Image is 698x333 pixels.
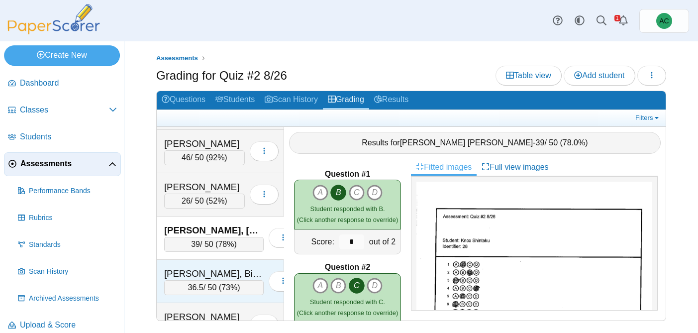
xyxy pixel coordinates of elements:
i: A [312,278,328,294]
span: Table view [506,71,551,80]
a: Grading [323,91,369,110]
span: Assessments [20,158,108,169]
b: Question #1 [325,169,371,180]
span: 92% [208,153,224,162]
div: [PERSON_NAME] [164,311,245,324]
a: Archived Assessments [14,287,121,311]
span: Add student [574,71,624,80]
a: Assessments [4,152,121,176]
div: / 50 ( ) [164,150,245,165]
div: Results for - / 50 ( ) [289,132,661,154]
a: Rubrics [14,206,121,230]
div: / 50 ( ) [164,194,245,209]
i: A [312,185,328,201]
a: PaperScorer [4,27,103,36]
a: Students [210,91,260,110]
small: (Click another response to override) [297,205,398,223]
i: C [349,185,365,201]
div: / 50 ( ) [164,237,264,252]
span: [PERSON_NAME] [PERSON_NAME] [400,138,533,147]
span: Andrew Christman [659,17,669,24]
span: Scan History [29,267,117,277]
span: Classes [20,105,109,115]
div: / 50 ( ) [164,280,264,295]
small: (Click another response to override) [297,298,398,317]
a: Scan History [260,91,323,110]
a: Performance Bands [14,179,121,203]
span: Student responded with C. [310,298,385,306]
a: Standards [14,233,121,257]
a: Andrew Christman [639,9,689,33]
div: out of 2 [367,229,400,254]
a: Dashboard [4,72,121,96]
a: Full view images [477,159,553,176]
div: Score: [295,229,337,254]
span: Dashboard [20,78,117,89]
span: Student responded with B. [310,205,385,213]
span: 78% [218,240,234,248]
a: Fitted images [411,159,477,176]
a: Assessments [154,52,200,65]
span: Upload & Score [20,320,117,331]
a: Scan History [14,260,121,284]
a: Alerts [612,10,634,32]
i: C [349,278,365,294]
span: 36.5 [188,283,203,292]
span: 73% [221,283,237,292]
span: Rubrics [29,213,117,223]
a: Table view [496,66,562,86]
span: Archived Assessments [29,294,117,304]
span: 46 [182,153,191,162]
span: Students [20,131,117,142]
a: Students [4,125,121,149]
img: PaperScorer [4,4,103,34]
a: Results [369,91,413,110]
span: 52% [208,197,224,205]
span: Performance Bands [29,186,117,196]
span: 78.0% [563,138,585,147]
a: Add student [564,66,635,86]
h1: Grading for Quiz #2 8/26 [156,67,287,84]
a: Filters [633,113,663,123]
b: Question #2 [325,262,371,273]
div: [PERSON_NAME], Bishmeet [164,267,264,280]
div: [PERSON_NAME] [164,181,245,194]
a: Create New [4,45,120,65]
span: Standards [29,240,117,250]
i: D [367,185,383,201]
span: Andrew Christman [656,13,672,29]
div: [PERSON_NAME] [164,137,245,150]
div: [PERSON_NAME], [PERSON_NAME] [164,224,264,237]
a: Classes [4,99,121,122]
span: 39 [191,240,200,248]
span: 39 [536,138,545,147]
span: 26 [182,197,191,205]
i: D [367,278,383,294]
i: B [330,185,346,201]
a: Questions [157,91,210,110]
i: B [330,278,346,294]
span: Assessments [156,54,198,62]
